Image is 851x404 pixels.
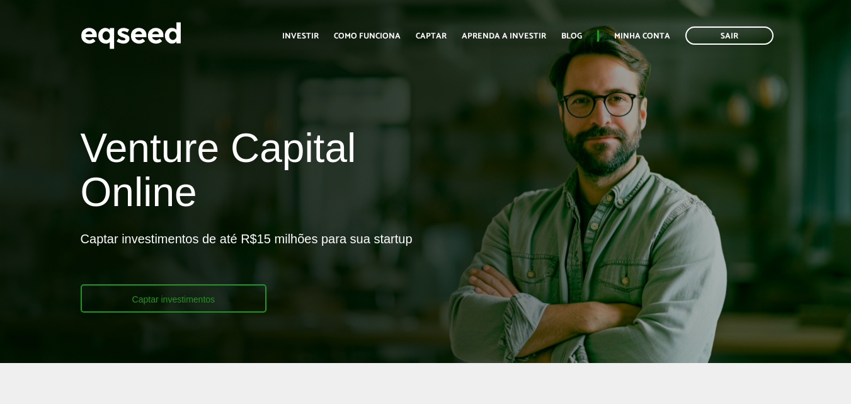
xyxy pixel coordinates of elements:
[282,32,319,40] a: Investir
[81,284,267,313] a: Captar investimentos
[561,32,582,40] a: Blog
[685,26,774,45] a: Sair
[81,19,181,52] img: EqSeed
[462,32,546,40] a: Aprenda a investir
[334,32,401,40] a: Como funciona
[614,32,670,40] a: Minha conta
[81,231,413,284] p: Captar investimentos de até R$15 milhões para sua startup
[81,126,416,221] h1: Venture Capital Online
[416,32,447,40] a: Captar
